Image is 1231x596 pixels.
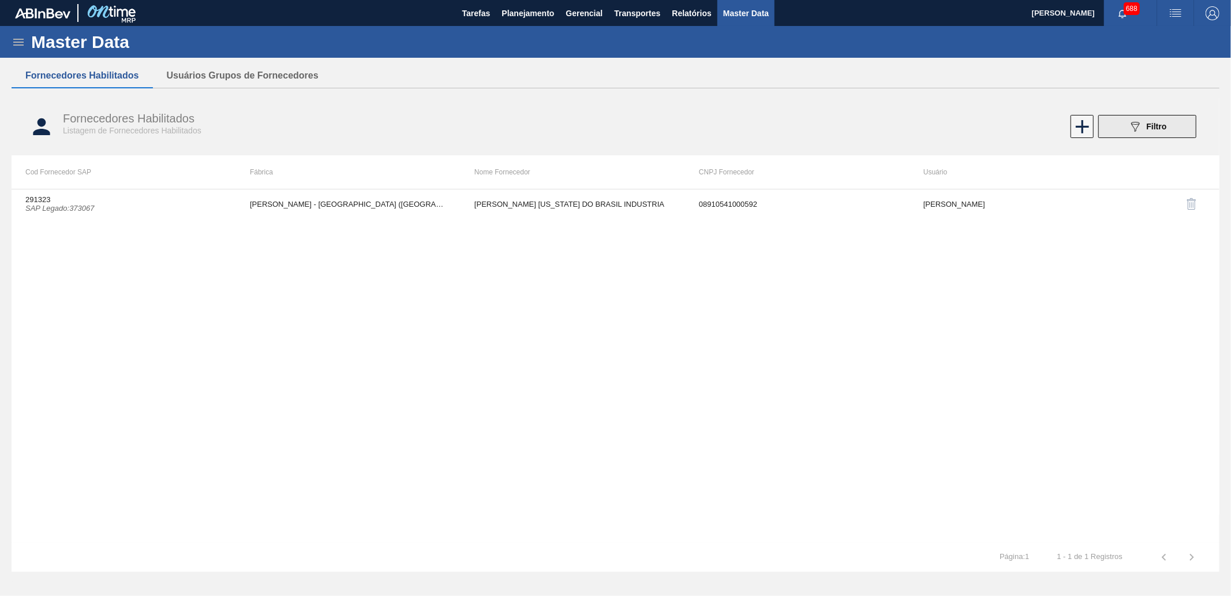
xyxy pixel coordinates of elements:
[462,6,491,20] span: Tarefas
[63,112,194,125] span: Fornecedores Habilitados
[502,6,554,20] span: Planejamento
[672,6,711,20] span: Relatórios
[986,543,1043,561] td: Página : 1
[566,6,603,20] span: Gerencial
[1043,543,1136,561] td: 1 - 1 de 1 Registros
[1069,115,1092,138] div: Novo Fornecedor
[461,189,685,218] td: [PERSON_NAME] [US_STATE] DO BRASIL INDUSTRIA
[461,155,685,189] th: Nome Fornecedor
[236,189,461,218] td: [PERSON_NAME] - [GEOGRAPHIC_DATA] ([GEOGRAPHIC_DATA])
[15,8,70,18] img: TNhmsLtSVTkK8tSr43FrP2fwEKptu5GPRR3wAAAABJRU5ErkJggg==
[1147,122,1167,131] span: Filtro
[1148,190,1206,218] div: Desabilitar Fornecedor
[31,35,236,49] h1: Master Data
[1098,115,1196,138] button: Filtro
[723,6,769,20] span: Master Data
[685,155,910,189] th: CNPJ Fornecedor
[1124,2,1140,15] span: 688
[1185,197,1199,211] img: delete-icon
[12,189,236,218] td: 291323
[12,64,153,88] button: Fornecedores Habilitados
[1104,5,1141,21] button: Notificações
[1092,115,1202,138] div: Filtrar Fornecedor
[1206,6,1219,20] img: Logout
[236,155,461,189] th: Fábrica
[685,189,910,218] td: 08910541000592
[12,155,236,189] th: Cod Fornecedor SAP
[63,126,201,135] span: Listagem de Fornecedores Habilitados
[153,64,332,88] button: Usuários Grupos de Fornecedores
[1178,190,1206,218] button: delete-icon
[910,155,1134,189] th: Usuário
[614,6,660,20] span: Transportes
[25,204,95,213] i: SAP Legado : 373067
[910,189,1134,218] td: [PERSON_NAME]
[1169,6,1183,20] img: userActions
